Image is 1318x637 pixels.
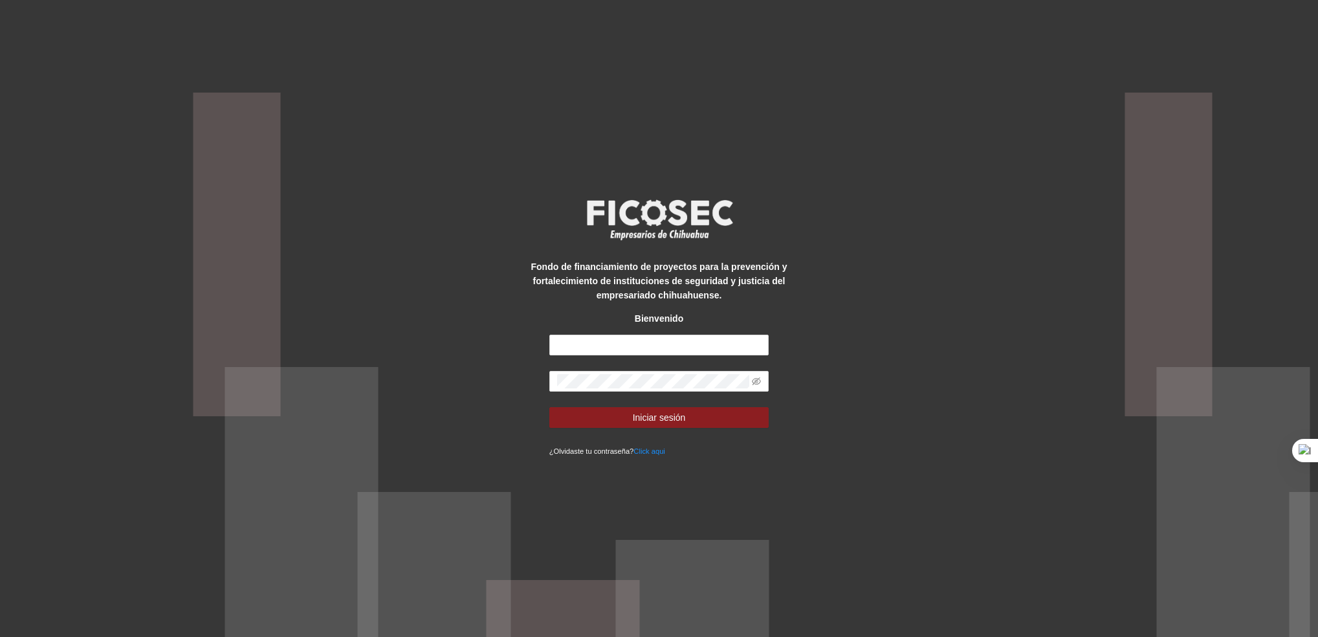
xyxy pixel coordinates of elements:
span: eye-invisible [752,377,761,386]
button: Iniciar sesión [549,407,769,428]
strong: Bienvenido [635,313,683,324]
a: Click aqui [633,447,665,455]
span: Iniciar sesión [633,410,686,425]
img: logo [578,196,740,243]
strong: Fondo de financiamiento de proyectos para la prevención y fortalecimiento de instituciones de seg... [531,262,787,300]
small: ¿Olvidaste tu contraseña? [549,447,665,455]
